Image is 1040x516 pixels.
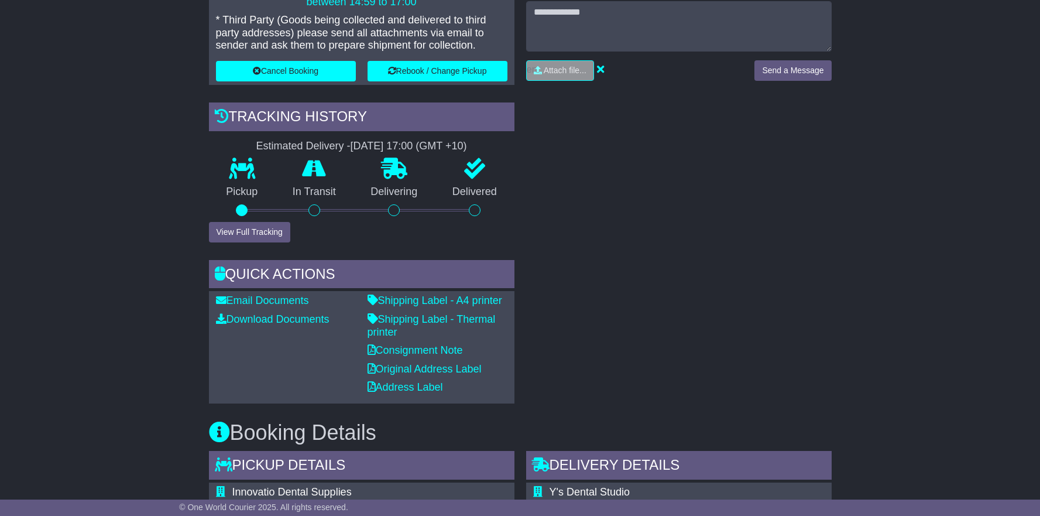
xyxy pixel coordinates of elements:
[275,186,353,199] p: In Transit
[216,313,329,325] a: Download Documents
[209,140,514,153] div: Estimated Delivery -
[209,186,276,199] p: Pickup
[368,381,443,393] a: Address Label
[368,344,463,356] a: Consignment Note
[435,186,514,199] p: Delivered
[368,61,507,81] button: Rebook / Change Pickup
[353,186,435,199] p: Delivering
[209,421,832,445] h3: Booking Details
[368,313,496,338] a: Shipping Label - Thermal printer
[216,14,507,52] p: * Third Party (Goods being collected and delivered to third party addresses) please send all atta...
[232,486,352,498] span: Innovatio Dental Supplies
[209,451,514,483] div: Pickup Details
[368,363,482,375] a: Original Address Label
[209,102,514,134] div: Tracking history
[754,60,831,81] button: Send a Message
[351,140,467,153] div: [DATE] 17:00 (GMT +10)
[216,295,309,306] a: Email Documents
[179,503,348,512] span: © One World Courier 2025. All rights reserved.
[209,222,290,242] button: View Full Tracking
[368,295,502,306] a: Shipping Label - A4 printer
[216,61,356,81] button: Cancel Booking
[209,260,514,292] div: Quick Actions
[550,486,630,498] span: Y's Dental Studio
[526,451,832,483] div: Delivery Details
